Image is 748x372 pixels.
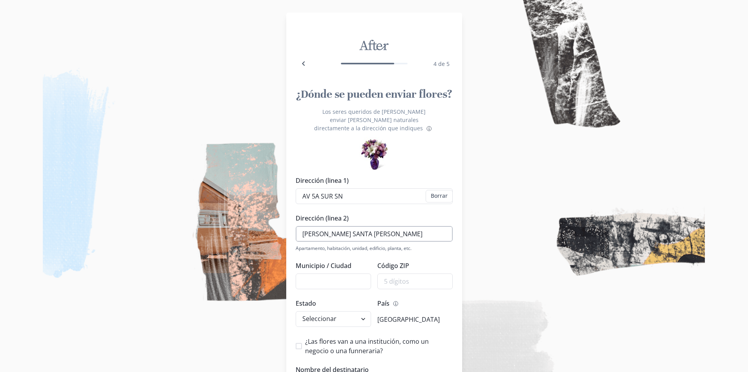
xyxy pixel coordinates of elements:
label: País [377,299,448,309]
label: Estado [296,299,366,308]
span: ¿Las flores van a una institución, como un negocio o una funneraria? [305,337,453,356]
div: Apartamento, habitación, unidad, edificio, planta, etc. [296,245,453,252]
label: Dirección (linea 1) [296,176,448,185]
label: Código ZIP [377,261,448,270]
button: Borrar [426,190,453,202]
p: Los seres queridos de [PERSON_NAME] enviar [PERSON_NAME] naturales directamente a la dirección qu... [296,108,453,134]
button: Info [391,299,401,308]
button: Acerca de los envíos de flores [424,124,434,133]
input: Optional [296,226,453,242]
span: 4 de 5 [433,60,450,67]
div: Preview of some flower bouquets [359,137,389,166]
label: Municipio / Ciudad [296,261,366,270]
label: Dirección (linea 2) [296,213,448,223]
p: [GEOGRAPHIC_DATA] [377,315,440,324]
input: 5 dígitos [377,274,453,289]
h1: ¿Dónde se pueden enviar flores? [296,87,453,101]
button: Back [296,56,311,71]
